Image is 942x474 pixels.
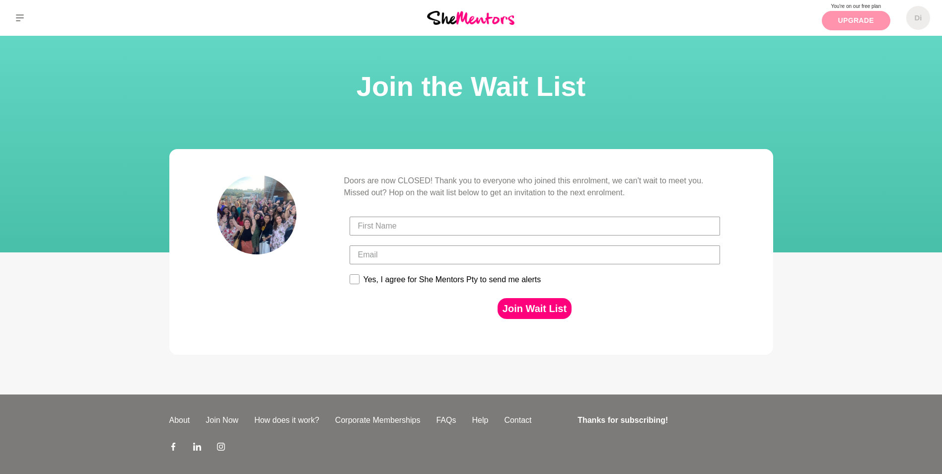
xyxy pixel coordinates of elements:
p: Doors are now CLOSED! Thank you to everyone who joined this enrolment, we can't wait to meet you.... [344,175,725,199]
a: LinkedIn [193,442,201,454]
a: Facebook [169,442,177,454]
input: First Name [350,217,720,236]
a: Upgrade [822,11,890,30]
a: Help [464,414,496,426]
button: Join Wait List [498,298,572,319]
a: Instagram [217,442,225,454]
a: How does it work? [246,414,327,426]
a: Contact [496,414,539,426]
img: She Mentors Logo [427,11,514,24]
input: Email [350,245,720,264]
h5: Di [914,13,922,23]
div: Yes, I agree for She Mentors Pty to send me alerts [363,275,541,284]
a: About [161,414,198,426]
a: Join Now [198,414,246,426]
h1: Join the Wait List [12,68,930,105]
a: Corporate Memberships [327,414,429,426]
h4: Thanks for subscribing! [578,414,767,426]
a: Di [906,6,930,30]
a: FAQs [428,414,464,426]
p: You're on our free plan [822,2,890,10]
